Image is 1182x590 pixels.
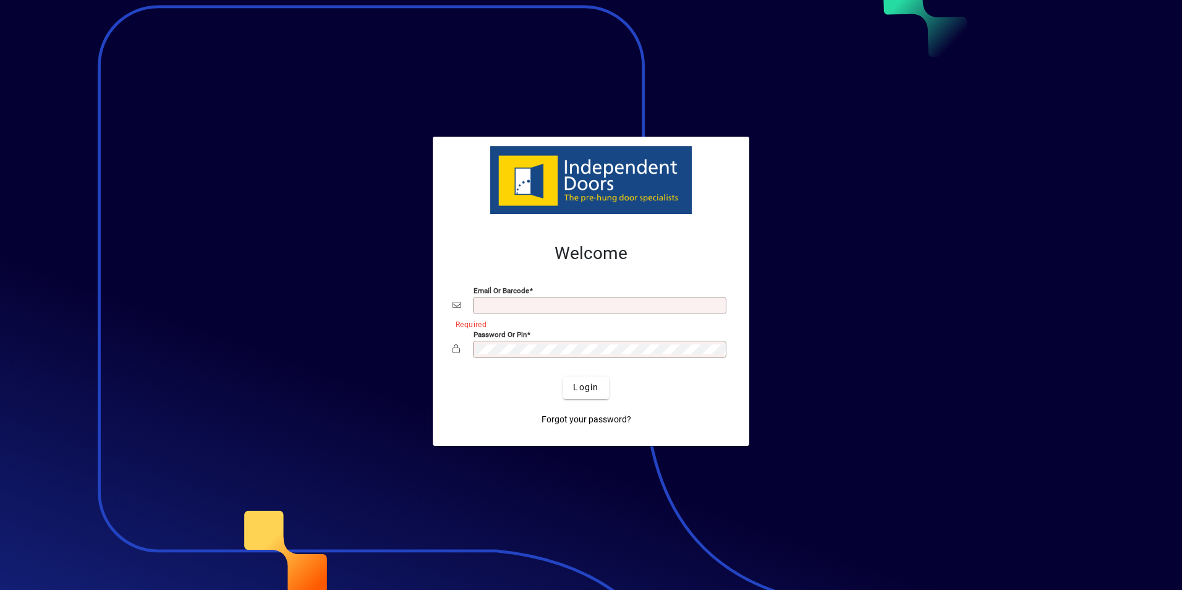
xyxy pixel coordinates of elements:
a: Forgot your password? [537,409,636,431]
button: Login [563,377,608,399]
mat-label: Password or Pin [474,330,527,338]
span: Forgot your password? [542,413,631,426]
span: Login [573,381,598,394]
mat-error: Required [456,317,720,330]
h2: Welcome [453,243,729,264]
mat-label: Email or Barcode [474,286,529,294]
